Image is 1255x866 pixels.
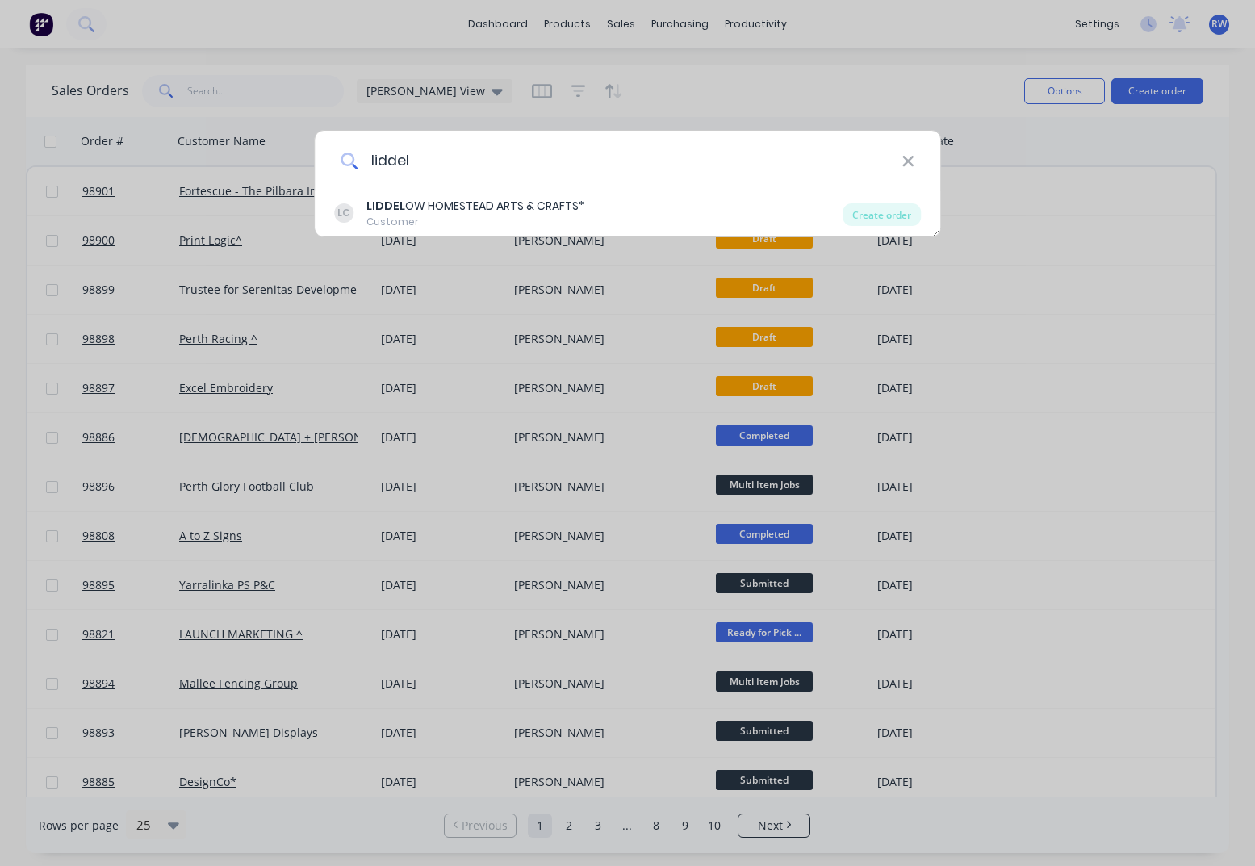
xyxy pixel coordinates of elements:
[358,131,902,191] input: Enter a customer name to create a new order...
[366,215,584,229] div: Customer
[366,198,405,214] b: LIDDEL
[366,198,584,215] div: OW HOMESTEAD ARTS & CRAFTS*
[334,203,353,223] div: LC
[843,203,921,226] div: Create order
